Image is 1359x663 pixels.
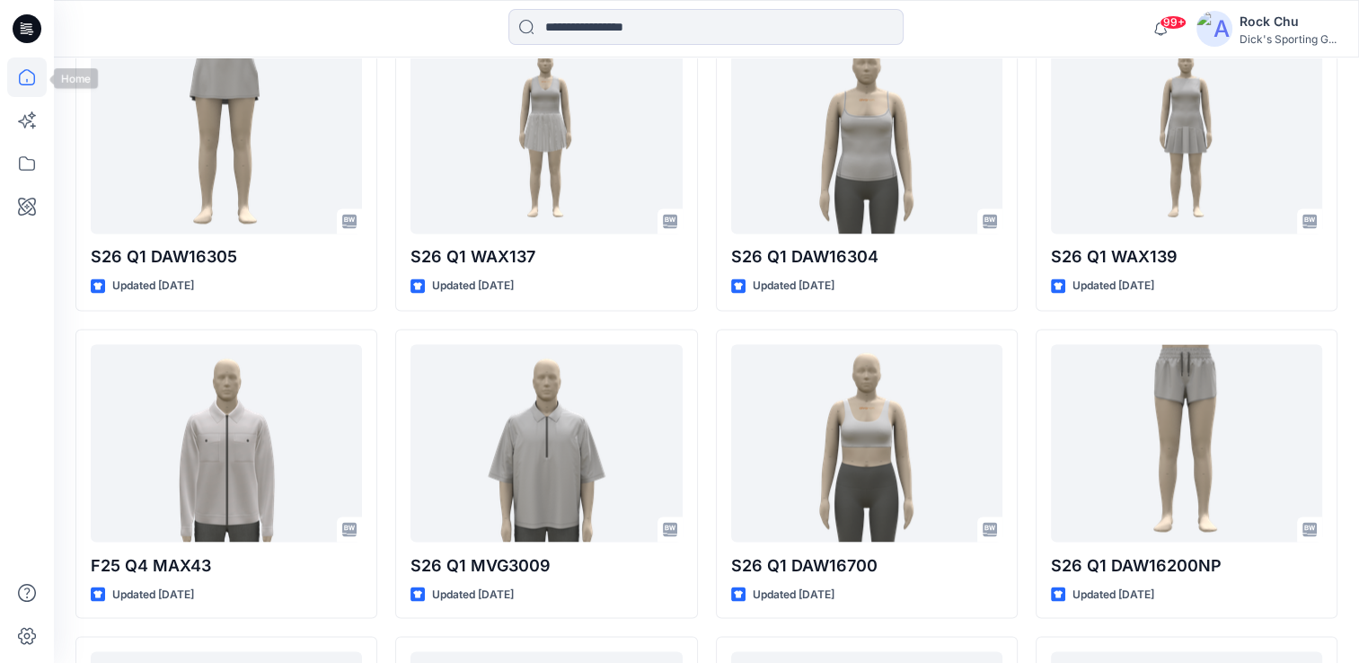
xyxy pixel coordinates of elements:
[1051,552,1322,578] p: S26 Q1 DAW16200NP
[91,552,362,578] p: F25 Q4 MAX43
[112,585,194,604] p: Updated [DATE]
[731,552,1002,578] p: S26 Q1 DAW16700
[753,277,834,296] p: Updated [DATE]
[410,36,682,234] a: S26 Q1 WAX137
[1196,11,1232,47] img: avatar
[731,244,1002,270] p: S26 Q1 DAW16304
[1051,344,1322,542] a: S26 Q1 DAW16200NP
[1072,277,1154,296] p: Updated [DATE]
[1240,32,1337,46] div: Dick's Sporting G...
[432,585,514,604] p: Updated [DATE]
[91,244,362,270] p: S26 Q1 DAW16305
[1072,585,1154,604] p: Updated [DATE]
[112,277,194,296] p: Updated [DATE]
[731,36,1002,234] a: S26 Q1 DAW16304
[1160,15,1187,30] span: 99+
[1051,36,1322,234] a: S26 Q1 WAX139
[731,344,1002,542] a: S26 Q1 DAW16700
[91,344,362,542] a: F25 Q4 MAX43
[1051,244,1322,270] p: S26 Q1 WAX139
[1240,11,1337,32] div: Rock Chu
[410,344,682,542] a: S26 Q1 MVG3009
[410,244,682,270] p: S26 Q1 WAX137
[91,36,362,234] a: S26 Q1 DAW16305
[753,585,834,604] p: Updated [DATE]
[432,277,514,296] p: Updated [DATE]
[410,552,682,578] p: S26 Q1 MVG3009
